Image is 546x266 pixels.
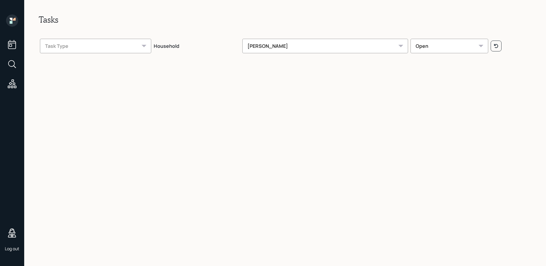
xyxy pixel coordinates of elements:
div: Log out [5,246,19,251]
h2: Tasks [39,15,531,25]
th: Household [152,34,241,56]
div: [PERSON_NAME] [242,39,408,53]
div: Task Type [40,39,151,53]
div: Open [410,39,488,53]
